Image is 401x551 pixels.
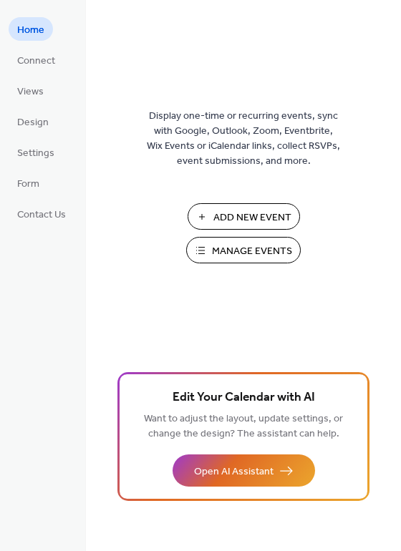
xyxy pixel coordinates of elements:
span: Want to adjust the layout, update settings, or change the design? The assistant can help. [144,409,343,444]
span: Form [17,177,39,192]
a: Settings [9,140,63,164]
button: Manage Events [186,237,301,263]
span: Connect [17,54,55,69]
a: Views [9,79,52,102]
a: Form [9,171,48,195]
span: Views [17,84,44,99]
span: Home [17,23,44,38]
button: Add New Event [188,203,300,230]
a: Home [9,17,53,41]
span: Settings [17,146,54,161]
a: Contact Us [9,202,74,225]
button: Open AI Assistant [173,454,315,487]
span: Contact Us [17,208,66,223]
a: Design [9,109,57,133]
span: Design [17,115,49,130]
span: Open AI Assistant [194,464,274,479]
span: Display one-time or recurring events, sync with Google, Outlook, Zoom, Eventbrite, Wix Events or ... [147,109,340,169]
span: Add New Event [213,210,291,225]
span: Manage Events [212,244,292,259]
span: Edit Your Calendar with AI [173,388,315,408]
a: Connect [9,48,64,72]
